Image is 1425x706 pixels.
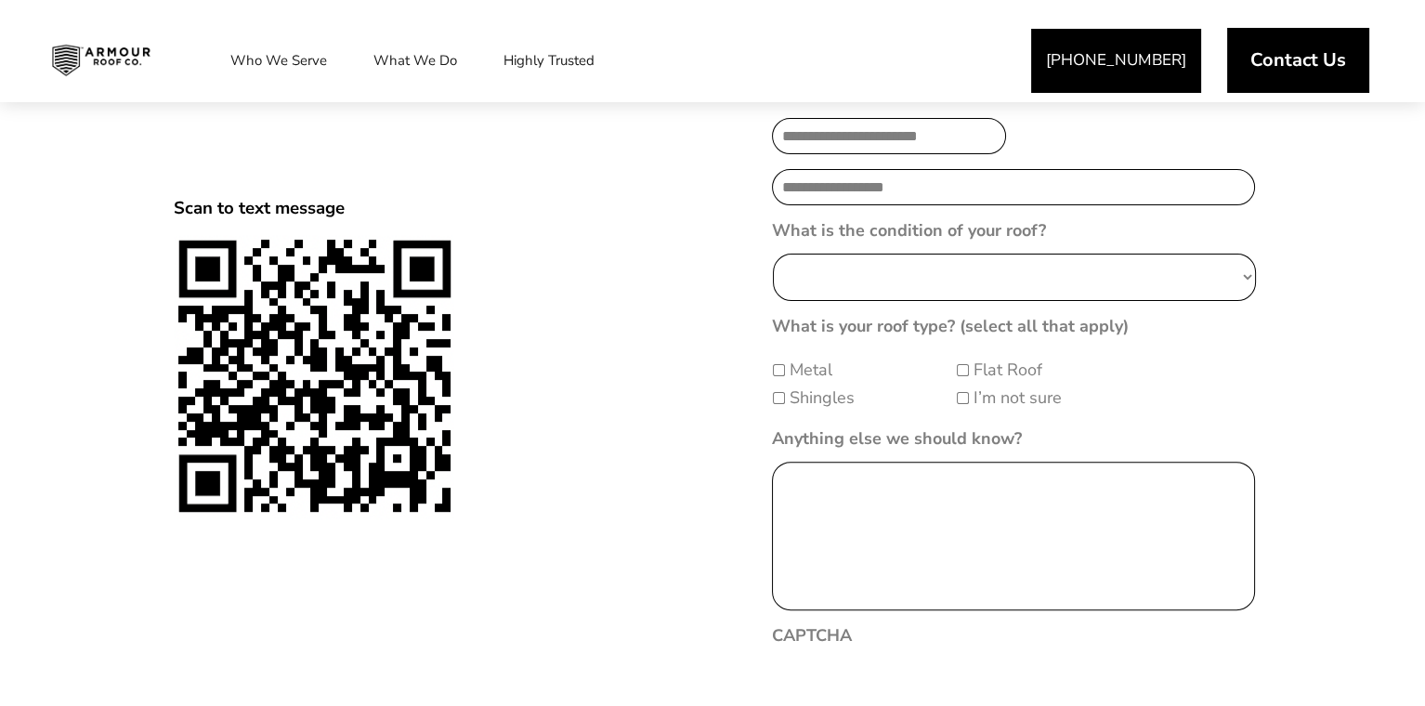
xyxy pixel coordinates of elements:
label: I’m not sure [974,386,1062,411]
label: Metal [790,358,832,383]
label: Shingles [790,386,855,411]
a: What We Do [355,37,476,84]
a: Who We Serve [212,37,346,84]
label: Flat Roof [974,358,1042,383]
a: Highly Trusted [485,37,613,84]
label: What is your roof type? (select all that apply) [772,316,1129,337]
a: [PHONE_NUMBER] [1031,29,1201,93]
span: Contact Us [1250,51,1346,70]
a: Contact Us [1227,28,1369,93]
label: CAPTCHA [772,625,852,647]
span: Scan to text message [174,196,345,220]
label: What is the condition of your roof? [772,220,1046,242]
label: Anything else we should know? [772,428,1022,450]
img: Industrial and Commercial Roofing Company | Armour Roof Co. [37,37,165,84]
